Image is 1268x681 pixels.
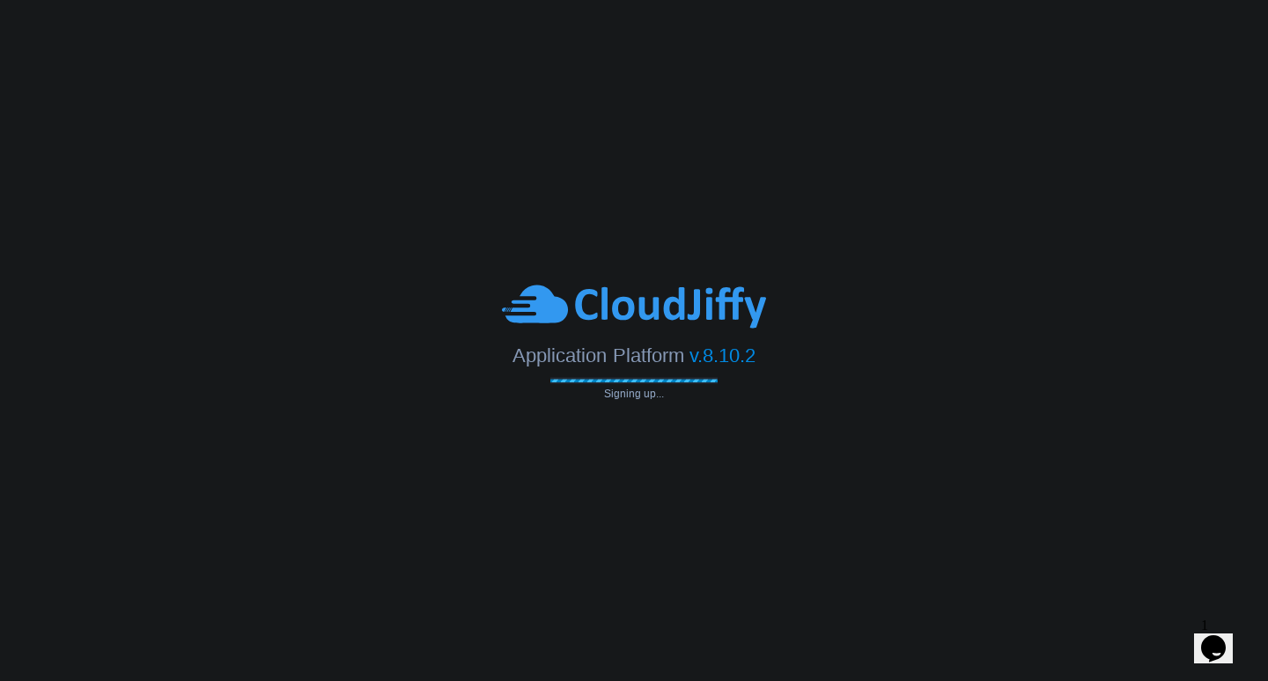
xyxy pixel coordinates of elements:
span: Signing up... [550,387,718,399]
span: Application Platform [512,344,683,366]
img: CloudJiffy-Blue.svg [502,282,766,330]
span: v.8.10.2 [689,344,756,366]
iframe: chat widget [1194,611,1250,663]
